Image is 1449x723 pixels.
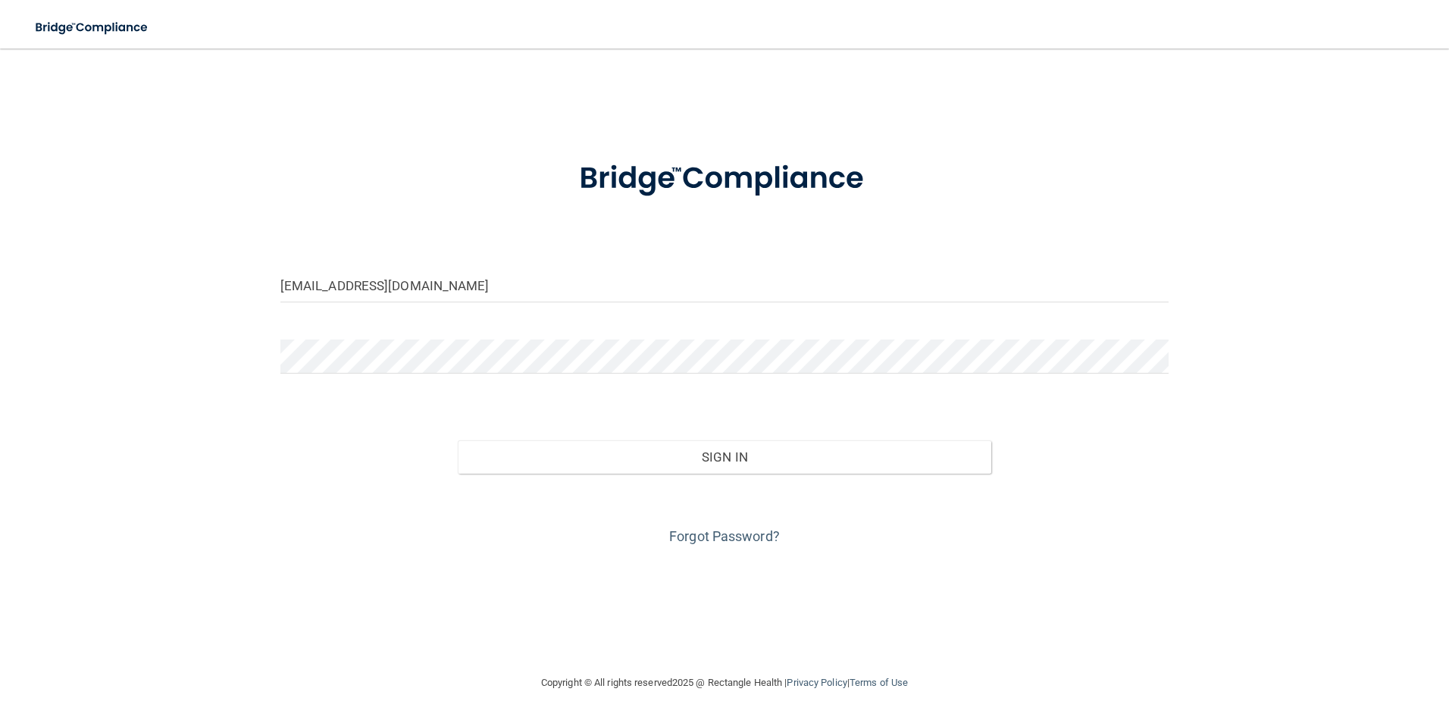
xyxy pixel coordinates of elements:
[280,268,1169,302] input: Email
[448,659,1001,707] div: Copyright © All rights reserved 2025 @ Rectangle Health | |
[850,677,908,688] a: Terms of Use
[548,139,901,218] img: bridge_compliance_login_screen.278c3ca4.svg
[787,677,847,688] a: Privacy Policy
[458,440,991,474] button: Sign In
[23,12,162,43] img: bridge_compliance_login_screen.278c3ca4.svg
[669,528,780,544] a: Forgot Password?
